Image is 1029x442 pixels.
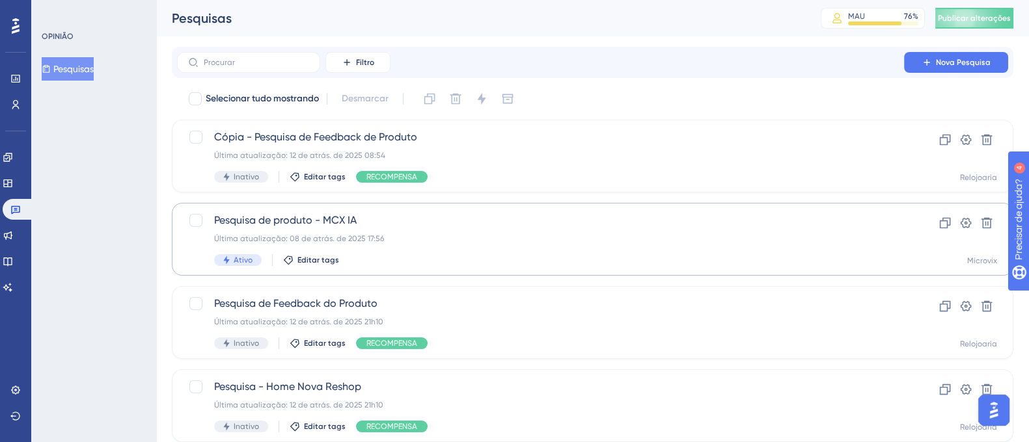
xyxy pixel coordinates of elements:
[290,421,346,432] button: Editar tags
[297,255,339,265] font: Editar tags
[42,57,94,81] button: Pesquisas
[283,255,339,265] button: Editar tags
[960,339,997,348] font: Relojoaria
[325,52,391,73] button: Filtro
[848,12,865,21] font: MAU
[234,339,259,348] font: Inativo
[206,93,319,104] font: Selecionar tudo mostrando
[960,173,997,182] font: Relojoaria
[214,131,417,143] font: Cópia - Pesquisa de Feedback de Produto
[967,256,997,265] font: Microvix
[936,58,991,67] font: Nova Pesquisa
[214,234,384,243] font: Última atualização: 08 de atrás. de 2025 17:56
[214,297,377,309] font: Pesquisa de Feedback do Produto
[204,58,309,67] input: Procurar
[172,10,232,26] font: Pesquisas
[935,8,1013,29] button: Publicar alterações
[214,400,383,409] font: Última atualização: 12 de atrás. de 2025 21h10
[912,12,918,21] font: %
[304,422,346,431] font: Editar tags
[290,172,346,182] button: Editar tags
[960,422,997,432] font: Relojoaria
[31,6,112,16] font: Precisar de ajuda?
[42,32,74,41] font: OPINIÃO
[304,172,346,181] font: Editar tags
[366,172,417,181] font: RECOMPENSA
[904,52,1008,73] button: Nova Pesquisa
[904,12,912,21] font: 76
[234,172,259,181] font: Inativo
[366,339,417,348] font: RECOMPENSA
[214,317,383,326] font: Última atualização: 12 de atrás. de 2025 21h10
[356,58,374,67] font: Filtro
[304,339,346,348] font: Editar tags
[290,338,346,348] button: Editar tags
[234,255,253,265] font: Ativo
[121,8,125,15] font: 4
[335,87,395,110] button: Desmarcar
[214,214,357,226] font: Pesquisa de produto - MCX IA
[234,422,259,431] font: Inativo
[214,380,361,393] font: Pesquisa - Home Nova Reshop
[938,14,1011,23] font: Publicar alterações
[53,64,94,74] font: Pesquisas
[974,391,1013,430] iframe: Iniciador do Assistente de IA do UserGuiding
[214,151,385,160] font: Última atualização: 12 de atrás. de 2025 08:54
[366,422,417,431] font: RECOMPENSA
[342,93,389,104] font: Desmarcar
